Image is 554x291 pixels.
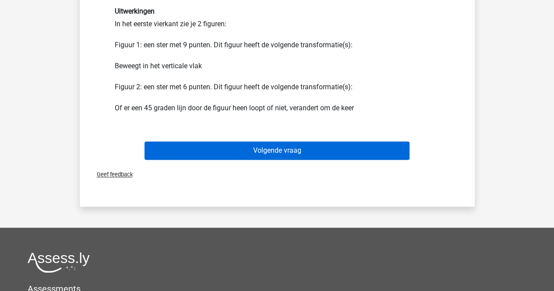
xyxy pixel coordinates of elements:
[90,171,133,178] span: Geef feedback
[115,7,440,15] h6: Uitwerkingen
[145,141,409,160] button: Volgende vraag
[28,252,90,273] img: Assessly logo
[108,7,446,113] div: In het eerste vierkant zie je 2 figuren: Figuur 1: een ster met 9 punten. Dit figuur heeft de vol...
